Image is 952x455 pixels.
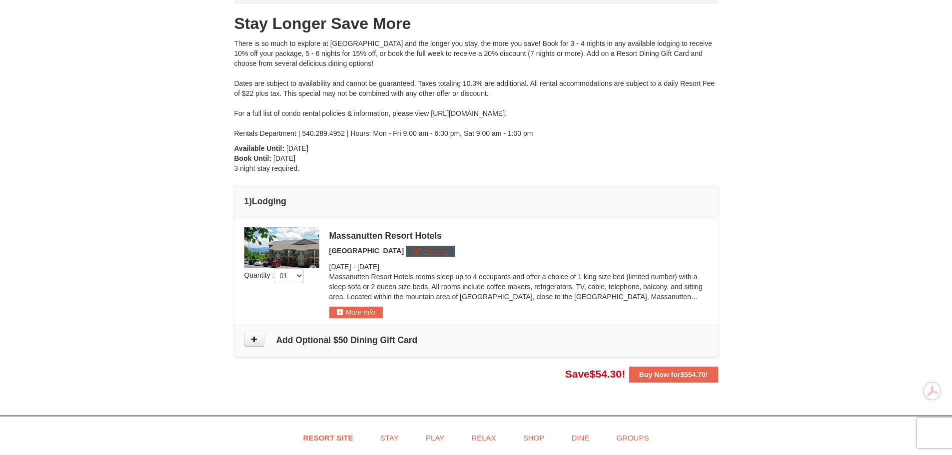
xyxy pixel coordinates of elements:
[413,427,457,449] a: Play
[357,263,379,271] span: [DATE]
[234,13,718,33] h1: Stay Longer Save More
[565,368,625,380] span: Save !
[329,247,404,255] span: [GEOGRAPHIC_DATA]
[511,427,557,449] a: Shop
[244,271,304,279] span: Quantity :
[291,427,366,449] a: Resort Site
[559,427,602,449] a: Dine
[406,246,455,257] button: Change
[639,371,708,379] strong: Buy Now for !
[353,263,355,271] span: -
[234,144,285,152] strong: Available Until:
[286,144,308,152] span: [DATE]
[234,164,300,172] span: 3 night stay required.
[249,196,252,206] span: )
[459,427,508,449] a: Relax
[234,38,718,138] div: There is so much to explore at [GEOGRAPHIC_DATA] and the longer you stay, the more you save! Book...
[629,367,718,383] button: Buy Now for$554.70!
[244,196,708,206] h4: 1 Lodging
[329,272,708,302] p: Massanutten Resort Hotels rooms sleep up to 4 occupants and offer a choice of 1 king size bed (li...
[590,368,622,380] span: $54.30
[244,227,319,268] img: 19219026-1-e3b4ac8e.jpg
[273,154,295,162] span: [DATE]
[234,154,272,162] strong: Book Until:
[604,427,661,449] a: Groups
[368,427,411,449] a: Stay
[244,335,708,345] h4: Add Optional $50 Dining Gift Card
[329,231,708,241] div: Massanutten Resort Hotels
[680,371,706,379] span: $554.70
[329,263,351,271] span: [DATE]
[329,307,383,318] button: More Info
